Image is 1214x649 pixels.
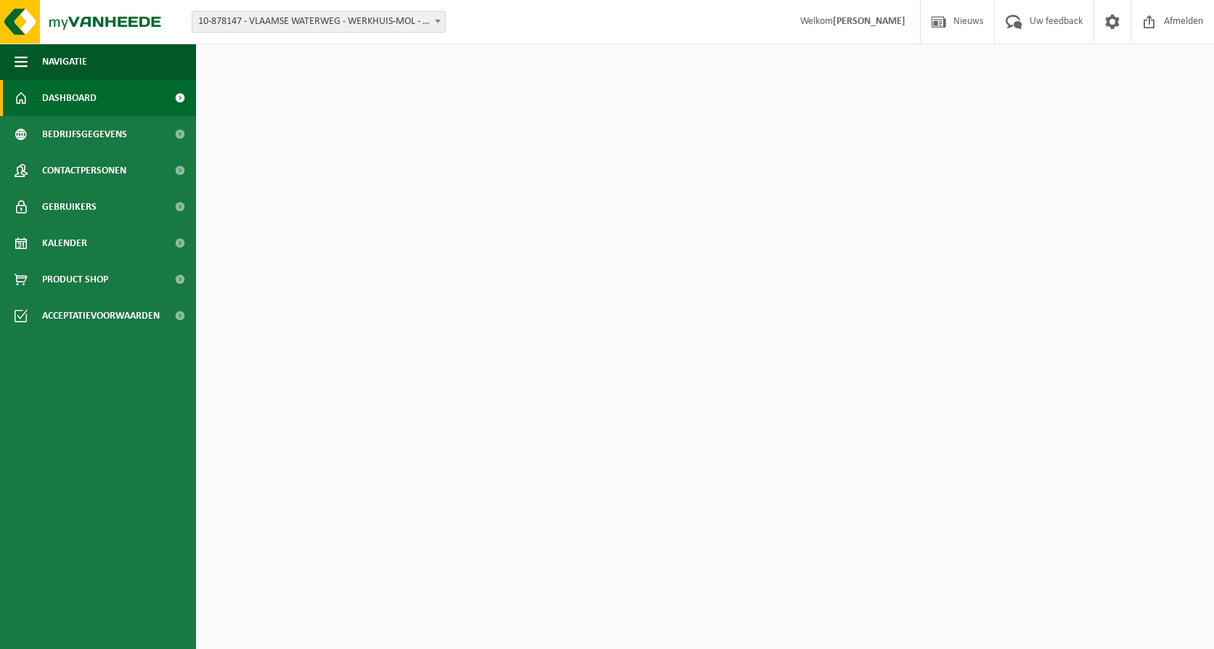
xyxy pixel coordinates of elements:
[42,44,87,80] span: Navigatie
[42,298,160,334] span: Acceptatievoorwaarden
[42,116,127,152] span: Bedrijfsgegevens
[192,11,446,33] span: 10-878147 - VLAAMSE WATERWEG - WERKHUIS-MOL - MOL
[42,225,87,261] span: Kalender
[42,80,97,116] span: Dashboard
[833,16,905,27] strong: [PERSON_NAME]
[42,189,97,225] span: Gebruikers
[192,12,445,32] span: 10-878147 - VLAAMSE WATERWEG - WERKHUIS-MOL - MOL
[42,261,108,298] span: Product Shop
[42,152,126,189] span: Contactpersonen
